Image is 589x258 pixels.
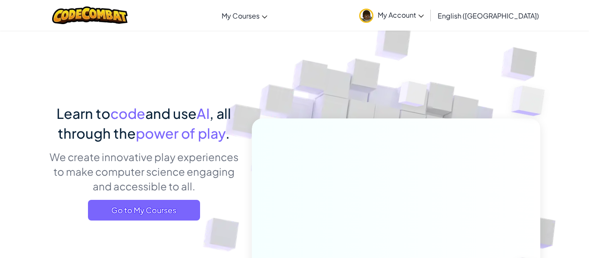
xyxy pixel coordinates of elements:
span: . [226,124,230,142]
span: English ([GEOGRAPHIC_DATA]) [438,11,539,20]
span: power of play [136,124,226,142]
a: My Courses [217,4,272,27]
a: Go to My Courses [88,200,200,221]
img: Overlap cubes [382,64,445,128]
span: AI [197,105,210,122]
img: CodeCombat logo [52,6,128,24]
span: and use [145,105,197,122]
a: English ([GEOGRAPHIC_DATA]) [433,4,543,27]
p: We create innovative play experiences to make computer science engaging and accessible to all. [49,149,239,193]
span: My Account [378,10,424,19]
a: My Account [355,2,428,29]
img: avatar [359,9,373,23]
img: Overlap cubes [494,65,569,137]
span: code [110,105,145,122]
span: Learn to [56,105,110,122]
span: My Courses [222,11,260,20]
